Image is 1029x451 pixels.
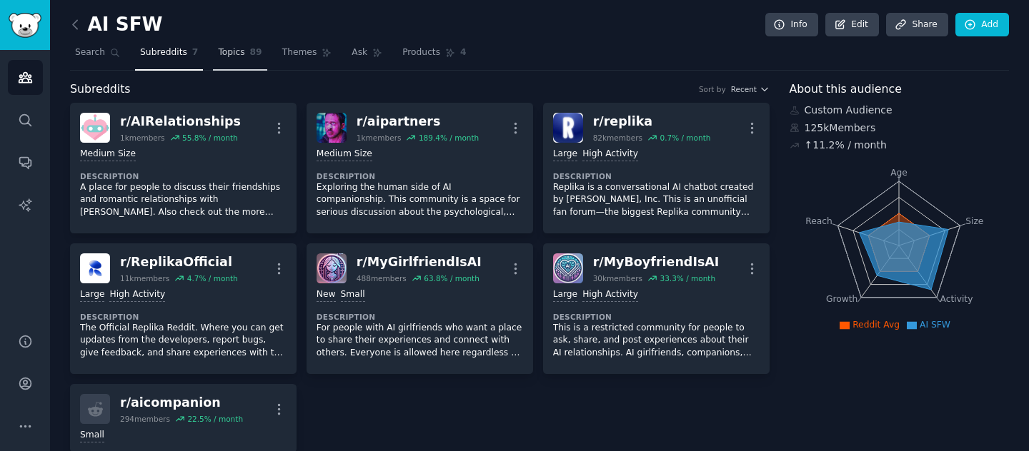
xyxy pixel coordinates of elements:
div: 1k members [120,133,165,143]
span: Reddit Avg [852,320,900,330]
img: MyGirlfriendIsAI [317,253,347,283]
div: High Activity [582,148,638,161]
a: Themes [277,41,337,71]
div: High Activity [582,288,638,302]
div: 488 members [357,273,407,283]
a: Products4 [397,41,471,71]
span: Products [402,46,440,59]
div: 55.8 % / month [182,133,238,143]
tspan: Activity [940,294,973,304]
span: 89 [250,46,262,59]
div: Small [80,429,104,442]
div: 294 members [120,414,170,424]
a: MyGirlfriendIsAIr/MyGirlfriendIsAI488members63.8% / monthNewSmallDescriptionFor people with AI gi... [307,243,533,374]
a: ReplikaOfficialr/ReplikaOfficial11kmembers4.7% / monthLargeHigh ActivityDescriptionThe Official R... [70,243,297,374]
a: aipartnersr/aipartners1kmembers189.4% / monthMedium SizeDescriptionExploring the human side of AI... [307,103,533,233]
tspan: Age [890,168,908,178]
p: Replika is a conversational AI chatbot created by [PERSON_NAME], Inc. This is an unofficial fan f... [553,181,760,219]
tspan: Reach [805,216,832,225]
div: 1k members [357,133,402,143]
a: Info [765,13,818,37]
div: 0.7 % / month [660,133,710,143]
dt: Description [80,312,287,322]
a: Ask [347,41,387,71]
div: r/ MyGirlfriendIsAI [357,253,482,271]
span: Subreddits [70,81,131,98]
p: This is a restricted community for people to ask, share, and post experiences about their AI rela... [553,322,760,360]
dt: Description [553,171,760,181]
span: Recent [731,84,757,94]
button: Recent [731,84,770,94]
span: Subreddits [140,46,187,59]
tspan: Size [965,216,983,225]
a: Edit [825,13,879,37]
img: GummySearch logo [9,13,41,38]
div: r/ AIRelationships [120,113,241,131]
img: aipartners [317,113,347,143]
div: r/ ReplikaOfficial [120,253,238,271]
div: Large [80,288,104,302]
a: Topics89 [213,41,267,71]
div: r/ MyBoyfriendIsAI [593,253,720,271]
p: For people with AI girlfriends who want a place to share their experiences and connect with other... [317,322,523,360]
div: 82k members [593,133,642,143]
a: MyBoyfriendIsAIr/MyBoyfriendIsAI30kmembers33.3% / monthLargeHigh ActivityDescriptionThis is a res... [543,243,770,374]
span: AI SFW [920,320,950,330]
div: Large [553,288,577,302]
span: Search [75,46,105,59]
a: Search [70,41,125,71]
div: r/ aicompanion [120,394,243,412]
span: Ask [352,46,367,59]
div: Small [341,288,365,302]
a: AIRelationshipsr/AIRelationships1kmembers55.8% / monthMedium SizeDescriptionA place for people to... [70,103,297,233]
span: 7 [192,46,199,59]
a: Add [955,13,1009,37]
div: r/ aipartners [357,113,479,131]
span: Themes [282,46,317,59]
dt: Description [553,312,760,322]
div: Large [553,148,577,161]
div: 22.5 % / month [187,414,243,424]
dt: Description [80,171,287,181]
span: About this audience [790,81,902,98]
div: 33.3 % / month [660,273,715,283]
a: Subreddits7 [135,41,203,71]
dt: Description [317,312,523,322]
div: 4.7 % / month [187,273,238,283]
div: 11k members [120,273,169,283]
div: Medium Size [80,148,136,161]
h2: AI SFW [70,14,163,36]
a: replikar/replika82kmembers0.7% / monthLargeHigh ActivityDescriptionReplika is a conversational AI... [543,103,770,233]
a: Share [886,13,948,37]
div: 63.8 % / month [424,273,479,283]
div: New [317,288,336,302]
div: Medium Size [317,148,372,161]
div: High Activity [109,288,165,302]
tspan: Growth [826,294,857,304]
p: Exploring the human side of AI companionship. This community is a space for serious discussion ab... [317,181,523,219]
img: MyBoyfriendIsAI [553,253,583,283]
img: AIRelationships [80,113,110,143]
dt: Description [317,171,523,181]
div: 125k Members [790,121,1010,136]
span: 4 [460,46,467,59]
div: r/ replika [593,113,711,131]
div: Custom Audience [790,103,1010,118]
div: ↑ 11.2 % / month [805,138,887,153]
img: replika [553,113,583,143]
div: 30k members [593,273,642,283]
div: Sort by [699,84,726,94]
span: Topics [218,46,244,59]
img: ReplikaOfficial [80,253,110,283]
div: 189.4 % / month [419,133,479,143]
p: The Official Replika Reddit. Where you can get updates from the developers, report bugs, give fee... [80,322,287,360]
p: A place for people to discuss their friendships and romantic relationships with [PERSON_NAME]. Al... [80,181,287,219]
